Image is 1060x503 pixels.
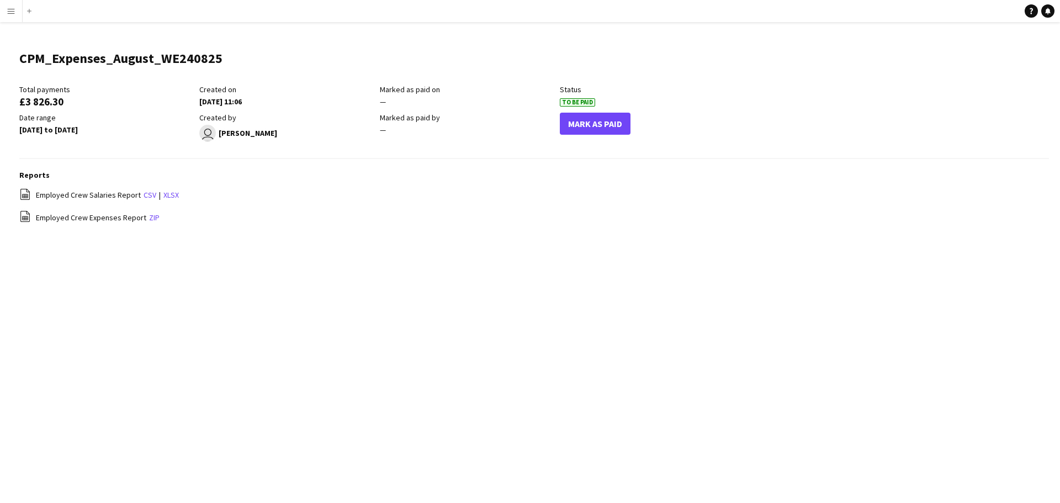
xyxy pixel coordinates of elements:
[149,213,160,223] a: zip
[199,125,374,141] div: [PERSON_NAME]
[380,125,386,135] span: —
[560,98,595,107] span: To Be Paid
[19,113,194,123] div: Date range
[36,213,146,223] span: Employed Crew Expenses Report
[19,50,222,67] h1: CPM_Expenses_August_WE240825
[19,97,194,107] div: £3 826.30
[144,190,156,200] a: csv
[380,97,386,107] span: —
[163,190,179,200] a: xlsx
[380,113,554,123] div: Marked as paid by
[36,190,141,200] span: Employed Crew Salaries Report
[19,125,194,135] div: [DATE] to [DATE]
[199,84,374,94] div: Created on
[19,170,1049,180] h3: Reports
[199,113,374,123] div: Created by
[199,97,374,107] div: [DATE] 11:06
[380,84,554,94] div: Marked as paid on
[19,84,194,94] div: Total payments
[19,188,1049,202] div: |
[560,84,734,94] div: Status
[560,113,630,135] button: Mark As Paid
